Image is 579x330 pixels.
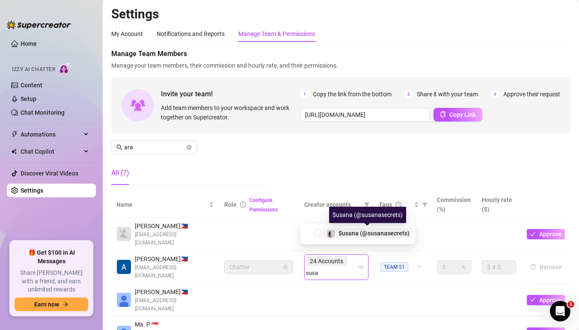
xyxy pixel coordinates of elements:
span: 🎁 Get $100 in AI Messages [15,249,88,265]
span: copy [440,111,446,117]
span: 24 Accounts [306,256,347,266]
button: Earn nowarrow-right [15,297,88,311]
span: Manage your team members, their commission and hourly rate, and their permissions. [111,61,570,70]
span: check [530,297,536,303]
span: [EMAIL_ADDRESS][DOMAIN_NAME] [135,297,214,313]
span: Share [PERSON_NAME] with a friend, and earn unlimited rewards [15,269,88,294]
span: 1 [567,301,574,308]
span: Earn now [34,301,59,308]
span: Approve [539,231,562,238]
span: $usana (@susanasecrets) [338,230,410,237]
span: lock [283,265,288,270]
div: My Account [111,29,143,39]
span: thunderbolt [11,131,18,138]
img: Ciara Cartin [117,293,131,307]
th: Hourly rate ($) [477,192,522,218]
button: Approve [527,295,565,305]
span: Approve their request [503,89,560,99]
button: close-circle [187,145,192,150]
span: [EMAIL_ADDRESS][DOMAIN_NAME] [135,264,214,280]
span: 24 Accounts [310,256,343,266]
span: Approve [539,297,562,303]
span: 3 [490,89,500,99]
span: [PERSON_NAME] 🇵🇭 [135,287,214,297]
div: Manage Team & Permissions [238,29,315,39]
span: 1 [300,89,309,99]
span: Tags [379,200,392,209]
span: Izzy AI Chatter [12,65,55,74]
a: Settings [21,187,43,194]
span: filter [364,202,369,207]
a: Home [21,40,37,47]
div: $usana (@susanasecrets) [329,207,406,223]
span: filter [422,202,428,207]
span: Ma. P. 🇸🇬 [135,320,214,329]
th: Commission (%) [432,192,477,218]
span: Chatter [229,261,288,274]
iframe: Intercom live chat [550,301,570,321]
span: Share it with your team [417,89,478,99]
span: Select tree node [315,230,321,237]
span: filter [362,198,371,211]
span: Copy the link from the bottom [313,89,392,99]
span: search [116,144,122,150]
a: Discover Viral Videos [21,170,78,177]
button: Remove [527,262,565,272]
span: question-circle [395,202,401,208]
span: Chat Copilot [21,145,81,158]
img: Chat Copilot [11,149,17,155]
span: [PERSON_NAME] 🇵🇭 [135,254,214,264]
h2: Settings [111,6,570,22]
img: Danilo Camara [117,227,131,241]
span: check [530,231,536,237]
span: Invite your team! [161,89,300,99]
span: arrow-right [62,301,68,307]
img: AI Chatter [59,62,72,74]
a: Content [21,82,42,89]
img: logo-BBDzfeDw.svg [7,21,71,29]
button: Approve [527,229,565,239]
th: Name [111,192,219,218]
span: filter [421,198,429,211]
img: Antonio Hernan Arabejo [117,260,131,274]
a: Setup [21,95,36,102]
img: $usana (@susanasecrets) [327,230,335,238]
span: Automations [21,128,81,141]
span: Name [116,200,207,209]
a: Configure Permissions [249,197,278,213]
a: Chat Monitoring [21,109,65,116]
span: 2 [404,89,413,99]
span: Copy Link [449,111,476,118]
div: Notifications and Reports [157,29,225,39]
span: Role [224,201,237,208]
button: Copy Link [434,108,482,122]
span: team [359,265,364,270]
span: Add team members to your workspace and work together on Supercreator. [161,103,297,122]
span: [PERSON_NAME] 🇵🇭 [135,221,214,231]
div: All (7) [111,168,129,178]
span: [EMAIL_ADDRESS][DOMAIN_NAME] [135,231,214,247]
input: Search members [124,143,185,152]
span: TEAM 51 [380,262,408,272]
span: Creator accounts [304,200,361,209]
span: Manage Team Members [111,49,570,59]
span: info-circle [240,202,246,208]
